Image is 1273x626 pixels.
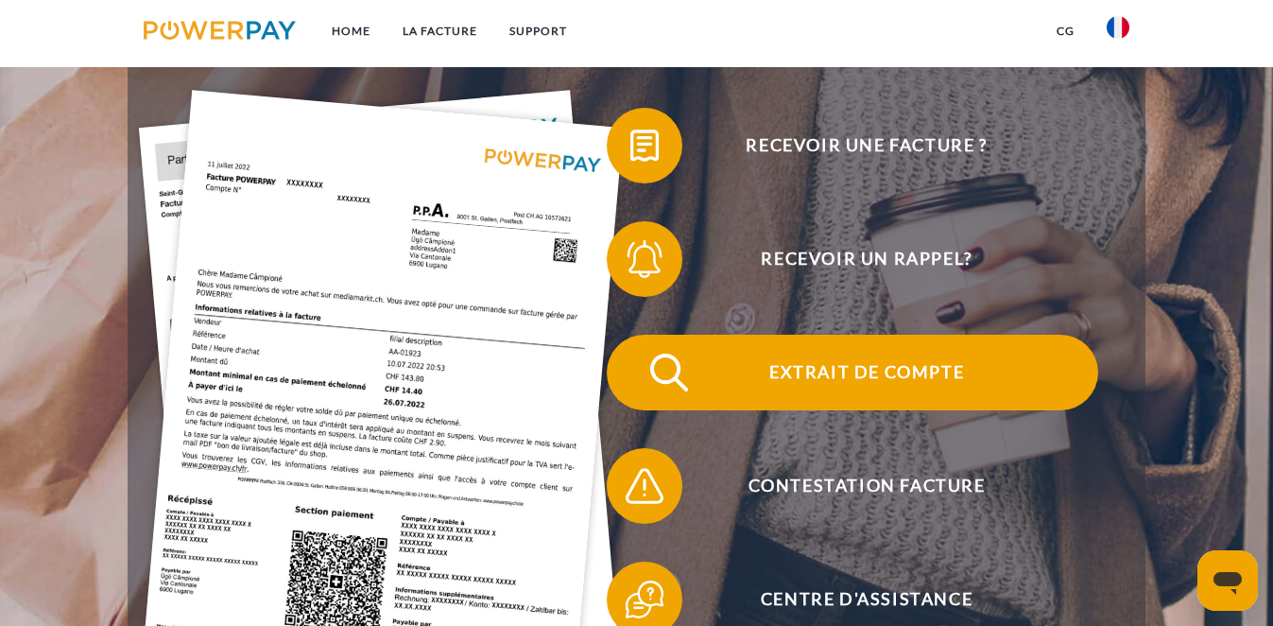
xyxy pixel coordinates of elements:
[621,576,668,623] img: qb_help.svg
[493,14,583,48] a: Support
[1041,14,1091,48] a: CG
[1107,16,1129,39] img: fr
[635,335,1098,410] span: Extrait de compte
[1197,550,1258,611] iframe: Bouton de lancement de la fenêtre de messagerie
[645,349,693,396] img: qb_search.svg
[635,108,1098,183] span: Recevoir une facture ?
[144,21,296,40] img: logo-powerpay.svg
[621,462,668,510] img: qb_warning.svg
[607,221,1098,297] button: Recevoir un rappel?
[607,335,1098,410] button: Extrait de compte
[607,108,1098,183] button: Recevoir une facture ?
[635,221,1098,297] span: Recevoir un rappel?
[607,448,1098,524] button: Contestation Facture
[635,448,1098,524] span: Contestation Facture
[387,14,493,48] a: LA FACTURE
[316,14,387,48] a: Home
[621,235,668,283] img: qb_bell.svg
[621,122,668,169] img: qb_bill.svg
